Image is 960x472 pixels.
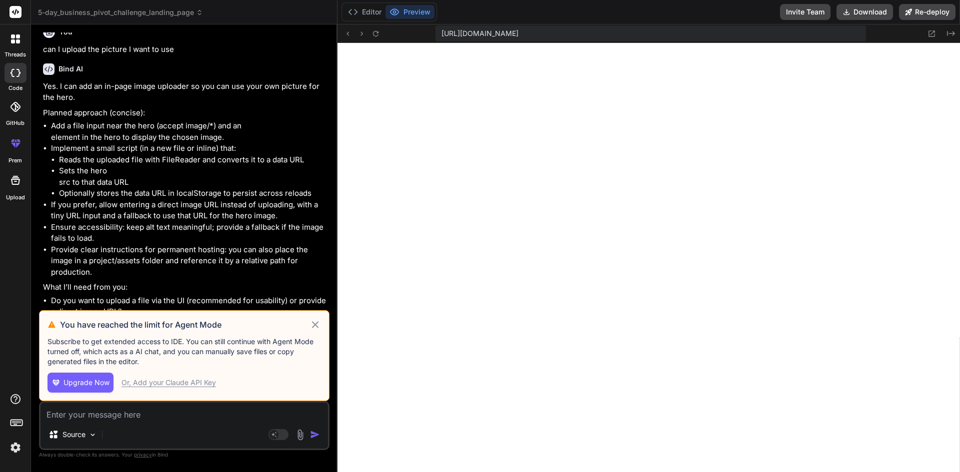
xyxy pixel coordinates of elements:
[43,81,327,103] p: Yes. I can add an in-page image uploader so you can use your own picture for the hero.
[836,4,893,20] button: Download
[59,165,327,188] li: Sets the hero src to that data URL
[294,429,306,441] img: attachment
[121,378,216,388] div: Or, Add your Claude API Key
[63,378,109,388] span: Upgrade Now
[6,193,25,202] label: Upload
[38,7,203,17] span: 5-day_business_pivot_challenge_landing_page
[60,319,309,331] h3: You have reached the limit for Agent Mode
[4,50,26,59] label: threads
[51,244,327,278] li: Provide clear instructions for permanent hosting: you can also place the image in a project/asset...
[51,199,327,222] li: If you prefer, allow entering a direct image URL instead of uploading, with a tiny URL input and ...
[59,154,327,166] li: Reads the uploaded file with FileReader and converts it to a data URL
[88,431,97,439] img: Pick Models
[43,282,327,293] p: What I’ll need from you:
[43,44,327,55] p: can I upload the picture I want to use
[51,143,327,199] li: Implement a small script (in a new file or inline) that:
[43,107,327,119] p: Planned approach (concise):
[51,295,327,318] li: Do you want to upload a file via the UI (recommended for usability) or provide a direct image URL?
[344,5,385,19] button: Editor
[47,337,321,367] p: Subscribe to get extended access to IDE. You can still continue with Agent Mode turned off, which...
[899,4,955,20] button: Re-deploy
[51,222,327,244] li: Ensure accessibility: keep alt text meaningful; provide a fallback if the image fails to load.
[441,28,518,38] span: [URL][DOMAIN_NAME]
[59,188,327,199] li: Optionally stores the data URL in localStorage to persist across reloads
[8,84,22,92] label: code
[47,373,113,393] button: Upgrade Now
[39,450,329,460] p: Always double-check its answers. Your in Bind
[780,4,830,20] button: Invite Team
[134,452,152,458] span: privacy
[310,430,320,440] img: icon
[385,5,434,19] button: Preview
[7,439,24,456] img: settings
[8,156,22,165] label: prem
[58,64,83,74] h6: Bind AI
[6,119,24,127] label: GitHub
[337,43,960,472] iframe: Preview
[62,430,85,440] p: Source
[51,120,327,143] li: Add a file input near the hero (accept image/*) and an element in the hero to display the chosen ...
